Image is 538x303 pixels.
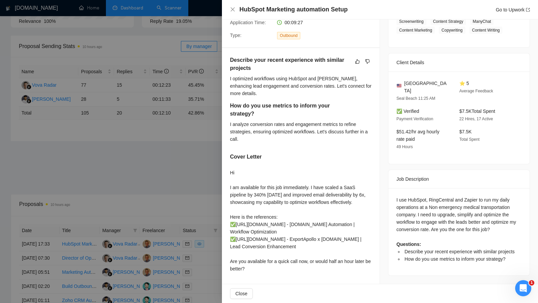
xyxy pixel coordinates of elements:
span: Application Time: [230,20,266,25]
span: Content Writing [469,27,502,34]
span: $7.5K Total Spent [459,109,495,114]
span: Screenwriting [396,18,426,25]
button: Close [230,288,253,299]
span: $51.42/hr avg hourly rate paid [396,129,439,142]
span: clock-circle [277,20,282,25]
span: Copywriting [439,27,465,34]
span: Outbound [277,32,300,39]
h5: How do you use metrics to inform your strategy? [230,102,350,118]
div: I optimized workflows using HubSpot and [PERSON_NAME], enhancing lead engagement and conversion r... [230,75,372,97]
span: Seal Beach 11:25 AM [396,96,435,101]
button: Close [230,7,235,12]
span: Close [235,290,247,297]
span: 00:09:27 [284,20,303,25]
span: export [526,8,530,12]
span: ManyChat [470,18,494,25]
iframe: Intercom live chat [515,280,531,296]
button: like [353,57,361,66]
span: [GEOGRAPHIC_DATA] [404,80,449,94]
img: 🇺🇸 [397,83,401,88]
button: dislike [363,57,372,66]
span: like [355,59,360,64]
span: close [230,7,235,12]
div: Client Details [396,53,522,72]
span: Content Marketing [396,27,435,34]
a: Go to Upworkexport [496,7,530,12]
span: Average Feedback [459,89,493,93]
strong: Questions: [396,242,421,247]
div: Job Description [396,170,522,188]
span: dislike [365,59,370,64]
h5: Cover Letter [230,153,262,161]
span: Describe your recent experience with similar projects [405,249,515,254]
div: Hi I am available for this job immediately. I have scaled a SaaS pipeline by 340% [DATE] and impr... [230,169,372,272]
span: ✅ Verified [396,109,419,114]
div: I analyze conversion rates and engagement metrics to refine strategies, ensuring optimized workfl... [230,121,372,143]
span: Payment Verification [396,117,433,121]
span: 1 [529,280,534,286]
span: Type: [230,33,241,38]
span: 49 Hours [396,144,413,149]
span: Total Spent [459,137,479,142]
span: Content Strategy [430,18,466,25]
h5: Describe your recent experience with similar projects [230,56,350,72]
span: 22 Hires, 17 Active [459,117,493,121]
span: $7.5K [459,129,472,134]
div: I use HubSpot, RingCentral and Zapier to run my daily operations at a Non emergency medical trans... [396,196,522,263]
span: ⭐ 5 [459,81,469,86]
h4: HubSpot Marketing automation Setup [239,5,348,14]
span: How do you use metrics to inform your strategy? [405,256,505,262]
